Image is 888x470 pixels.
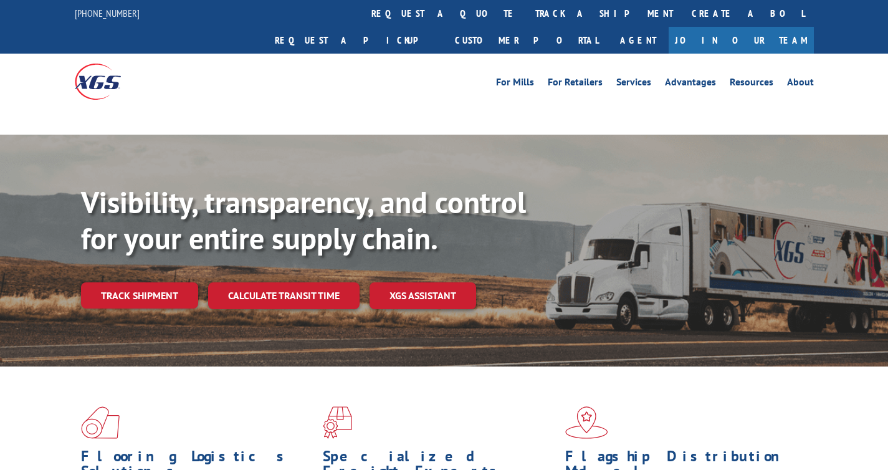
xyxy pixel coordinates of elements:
img: xgs-icon-total-supply-chain-intelligence-red [81,406,120,439]
img: xgs-icon-focused-on-flooring-red [323,406,352,439]
a: Agent [608,27,669,54]
b: Visibility, transparency, and control for your entire supply chain. [81,183,526,257]
a: About [787,77,814,91]
a: XGS ASSISTANT [370,282,476,309]
a: Join Our Team [669,27,814,54]
a: For Retailers [548,77,603,91]
a: Customer Portal [446,27,608,54]
a: Track shipment [81,282,198,309]
a: Calculate transit time [208,282,360,309]
a: Request a pickup [265,27,446,54]
a: Resources [730,77,773,91]
img: xgs-icon-flagship-distribution-model-red [565,406,608,439]
a: [PHONE_NUMBER] [75,7,140,19]
a: For Mills [496,77,534,91]
a: Services [616,77,651,91]
a: Advantages [665,77,716,91]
